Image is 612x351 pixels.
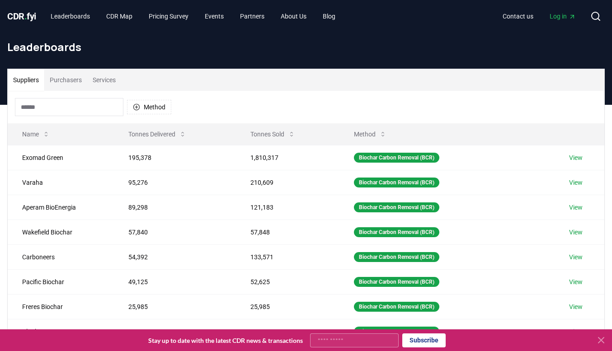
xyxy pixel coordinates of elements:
button: Method [127,100,171,114]
a: Blog [315,8,343,24]
td: 52,625 [236,269,339,294]
a: View [569,153,583,162]
td: 95,276 [114,170,236,195]
a: CDR Map [99,8,140,24]
div: Biochar Carbon Removal (BCR) [354,327,439,337]
td: Freres Biochar [8,294,114,319]
a: Leaderboards [43,8,97,24]
td: Carboneers [8,244,114,269]
td: Pacific Biochar [8,269,114,294]
a: Events [198,8,231,24]
td: 57,848 [236,220,339,244]
a: Pricing Survey [141,8,196,24]
h1: Leaderboards [7,40,605,54]
nav: Main [43,8,343,24]
td: 54,392 [114,244,236,269]
button: Name [15,125,57,143]
a: View [569,327,583,336]
button: Method [347,125,394,143]
td: 23,685 [114,319,236,344]
a: View [569,277,583,286]
div: Biochar Carbon Removal (BCR) [354,178,439,187]
td: 57,840 [114,220,236,244]
button: Suppliers [8,69,44,91]
td: 34,404 [236,319,339,344]
div: Biochar Carbon Removal (BCR) [354,252,439,262]
div: Biochar Carbon Removal (BCR) [354,202,439,212]
td: 195,378 [114,145,236,170]
td: Varaha [8,170,114,195]
a: CDR.fyi [7,10,36,23]
a: Log in [542,8,583,24]
button: Tonnes Sold [243,125,302,143]
div: Biochar Carbon Removal (BCR) [354,277,439,287]
td: 49,125 [114,269,236,294]
td: 25,985 [236,294,339,319]
a: Partners [233,8,272,24]
a: View [569,302,583,311]
a: Contact us [495,8,541,24]
button: Services [87,69,121,91]
span: . [24,11,27,22]
a: View [569,228,583,237]
td: Aperam BioEnergia [8,195,114,220]
span: CDR fyi [7,11,36,22]
td: 121,183 [236,195,339,220]
td: 89,298 [114,195,236,220]
button: Purchasers [44,69,87,91]
td: 1,810,317 [236,145,339,170]
div: Biochar Carbon Removal (BCR) [354,302,439,312]
a: View [569,253,583,262]
a: About Us [273,8,314,24]
nav: Main [495,8,583,24]
td: 133,571 [236,244,339,269]
td: Planboo [8,319,114,344]
td: Exomad Green [8,145,114,170]
a: View [569,178,583,187]
div: Biochar Carbon Removal (BCR) [354,227,439,237]
a: View [569,203,583,212]
td: 25,985 [114,294,236,319]
span: Log in [550,12,576,21]
td: Wakefield Biochar [8,220,114,244]
div: Biochar Carbon Removal (BCR) [354,153,439,163]
td: 210,609 [236,170,339,195]
button: Tonnes Delivered [121,125,193,143]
